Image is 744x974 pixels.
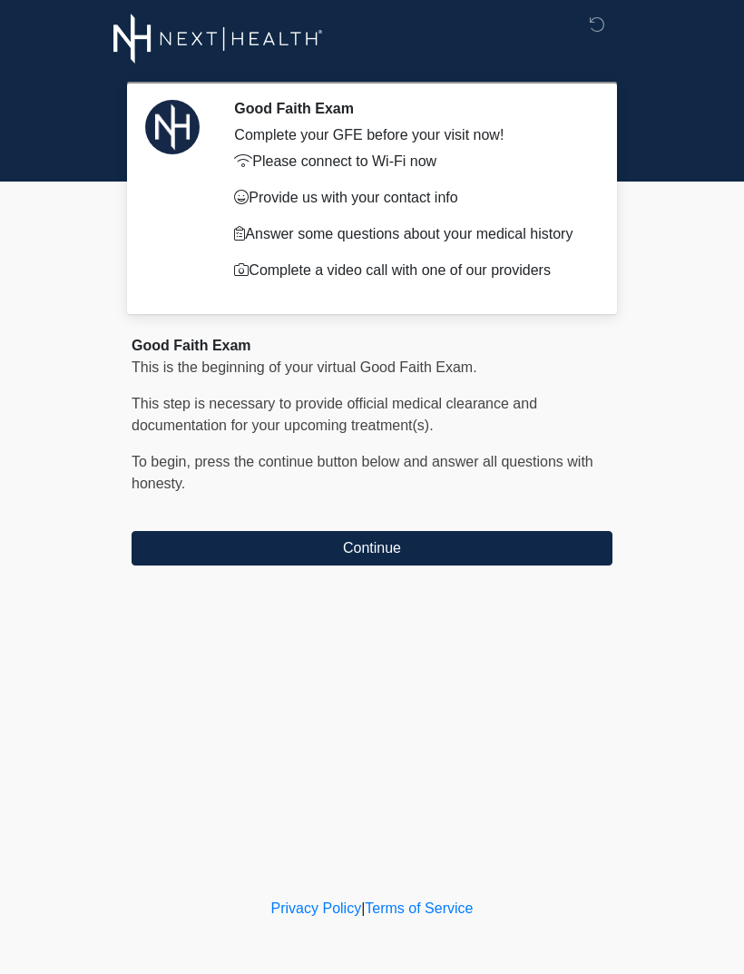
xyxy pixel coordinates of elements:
[113,14,323,64] img: Next-Health Logo
[132,454,593,491] span: To begin, ﻿﻿﻿﻿﻿﻿press the continue button below and answer all questions with honesty.
[234,124,585,146] div: Complete your GFE before your visit now!
[132,396,537,433] span: This step is necessary to provide official medical clearance and documentation for your upcoming ...
[234,100,585,117] h2: Good Faith Exam
[145,100,200,154] img: Agent Avatar
[234,151,585,172] p: Please connect to Wi-Fi now
[234,223,585,245] p: Answer some questions about your medical history
[234,260,585,281] p: Complete a video call with one of our providers
[361,900,365,916] a: |
[234,187,585,209] p: Provide us with your contact info
[132,335,612,357] div: Good Faith Exam
[271,900,362,916] a: Privacy Policy
[132,531,612,566] button: Continue
[132,359,477,375] span: This is the beginning of your virtual Good Faith Exam.
[365,900,473,916] a: Terms of Service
